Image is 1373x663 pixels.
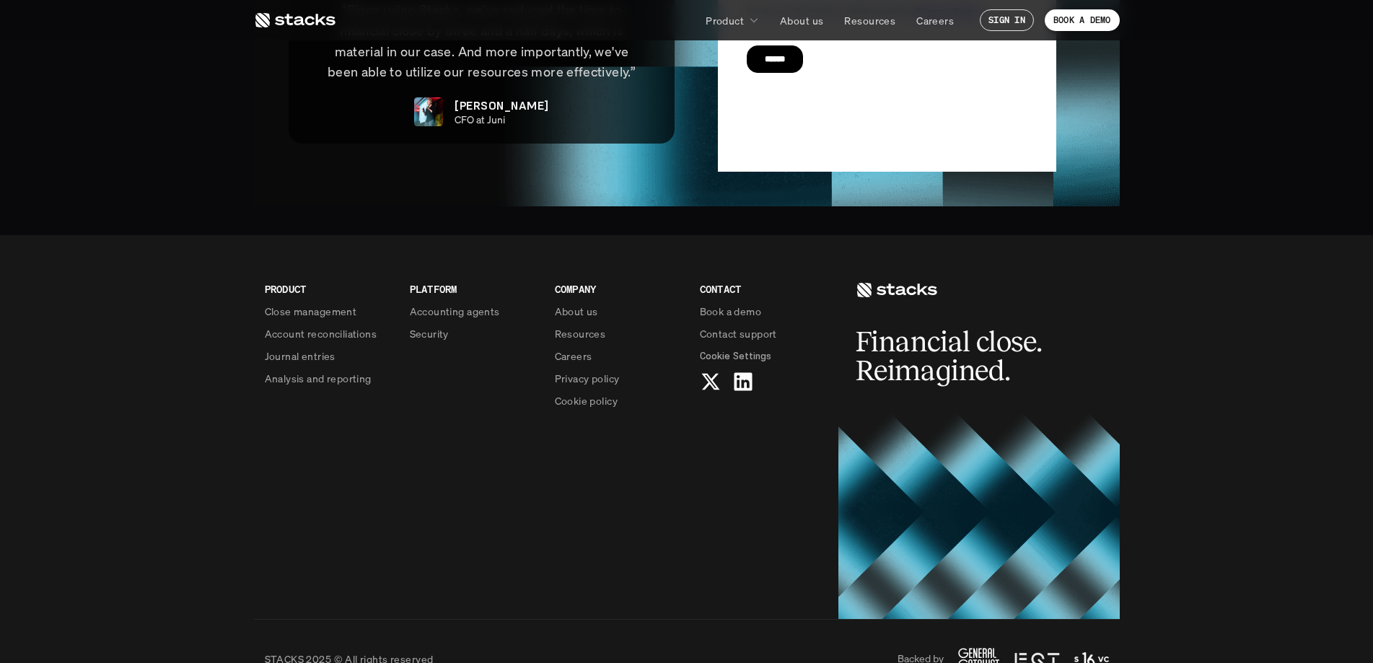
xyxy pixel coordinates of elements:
[455,114,505,126] p: CFO at Juni
[1053,15,1111,25] p: BOOK A DEMO
[700,281,828,297] p: CONTACT
[700,326,828,341] a: Contact support
[555,304,598,319] p: About us
[555,371,683,386] a: Privacy policy
[455,97,548,114] p: [PERSON_NAME]
[771,7,832,33] a: About us
[908,7,962,33] a: Careers
[265,371,372,386] p: Analysis and reporting
[700,304,828,319] a: Book a demo
[265,326,392,341] a: Account reconciliations
[410,304,500,319] p: Accounting agents
[555,348,592,364] p: Careers
[1045,9,1120,31] a: BOOK A DEMO
[170,275,234,285] a: Privacy Policy
[700,348,771,364] span: Cookie Settings
[555,371,620,386] p: Privacy policy
[700,304,762,319] p: Book a demo
[410,326,449,341] p: Security
[780,13,823,28] p: About us
[916,13,954,28] p: Careers
[265,304,392,319] a: Close management
[856,328,1072,385] h2: Financial close. Reimagined.
[988,15,1025,25] p: SIGN IN
[700,326,777,341] p: Contact support
[844,13,895,28] p: Resources
[980,9,1034,31] a: SIGN IN
[555,348,683,364] a: Careers
[555,326,683,341] a: Resources
[555,393,683,408] a: Cookie policy
[706,13,744,28] p: Product
[555,281,683,297] p: COMPANY
[265,281,392,297] p: PRODUCT
[555,304,683,319] a: About us
[555,326,606,341] p: Resources
[265,348,335,364] p: Journal entries
[410,281,538,297] p: PLATFORM
[265,348,392,364] a: Journal entries
[700,348,771,364] button: Cookie Trigger
[265,326,377,341] p: Account reconciliations
[265,371,392,386] a: Analysis and reporting
[555,393,618,408] p: Cookie policy
[410,304,538,319] a: Accounting agents
[835,7,904,33] a: Resources
[410,326,538,341] a: Security
[265,304,357,319] p: Close management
